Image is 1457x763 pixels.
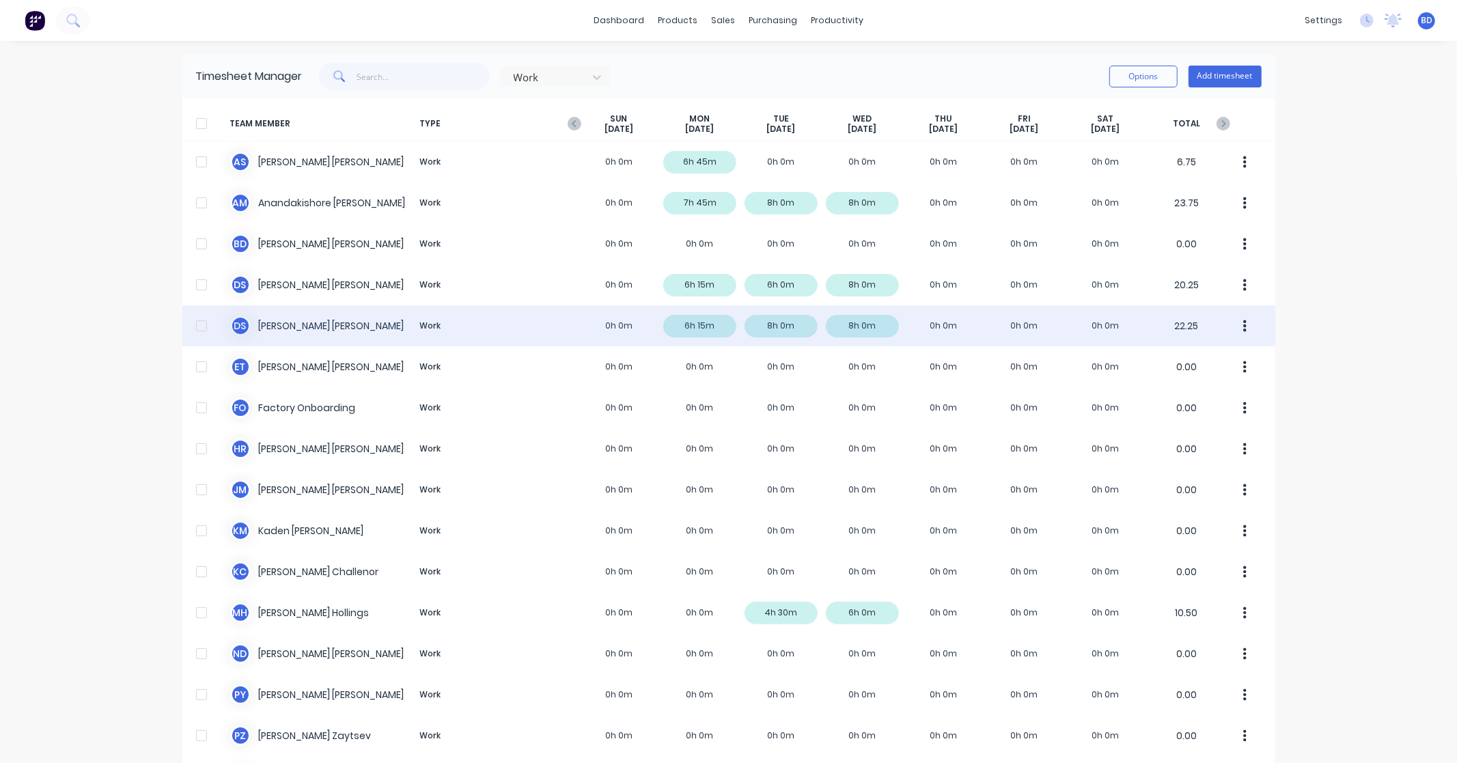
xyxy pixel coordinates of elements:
span: [DATE] [1091,124,1120,135]
span: [DATE] [605,124,633,135]
div: Timesheet Manager [196,68,303,85]
span: [DATE] [929,124,958,135]
span: SUN [610,113,627,124]
div: products [651,10,704,31]
span: [DATE] [766,124,795,135]
span: TYPE [415,113,579,135]
span: MON [690,113,710,124]
span: SAT [1097,113,1113,124]
span: TEAM MEMBER [230,113,415,135]
button: Add timesheet [1189,66,1262,87]
span: TOTAL [1146,113,1227,135]
span: [DATE] [686,124,714,135]
div: settings [1298,10,1349,31]
input: Search... [357,63,490,90]
span: THU [934,113,952,124]
span: FRI [1018,113,1031,124]
div: productivity [804,10,870,31]
span: WED [852,113,872,124]
a: dashboard [587,10,651,31]
div: sales [704,10,742,31]
span: TUE [773,113,789,124]
img: Factory [25,10,45,31]
span: [DATE] [848,124,876,135]
div: purchasing [742,10,804,31]
button: Options [1109,66,1178,87]
span: [DATE] [1010,124,1039,135]
span: BD [1421,14,1432,27]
